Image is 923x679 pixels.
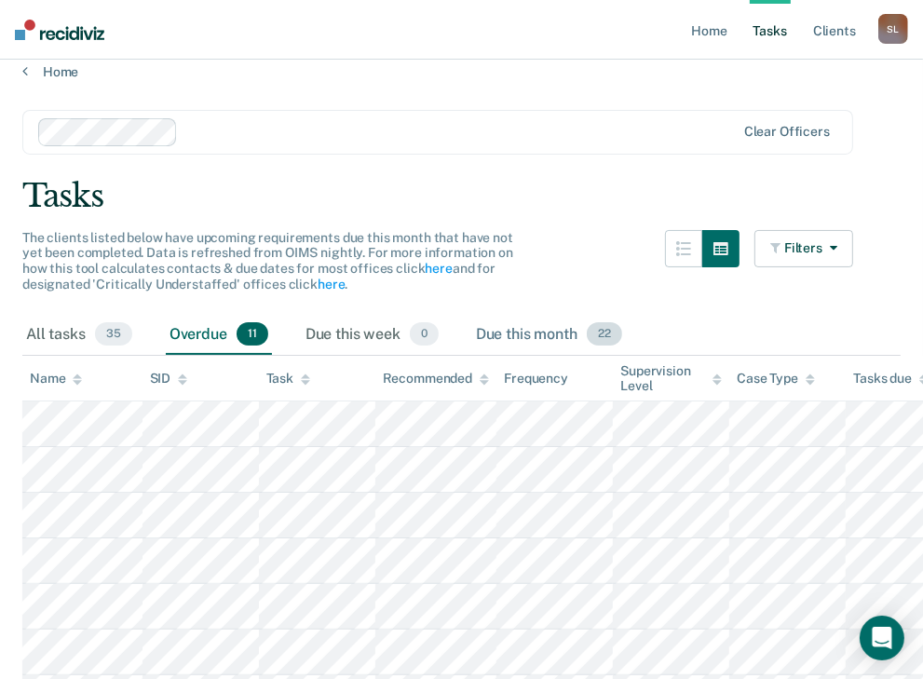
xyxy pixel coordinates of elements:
[737,371,815,387] div: Case Type
[302,315,442,356] div: Due this week0
[472,315,626,356] div: Due this month22
[22,63,901,80] a: Home
[237,322,268,346] span: 11
[504,371,568,387] div: Frequency
[166,315,272,356] div: Overdue11
[95,322,132,346] span: 35
[15,20,104,40] img: Recidiviz
[30,371,82,387] div: Name
[22,230,513,292] span: The clients listed below have upcoming requirements due this month that have not yet been complet...
[318,277,345,292] a: here
[620,363,722,395] div: Supervision Level
[744,124,830,140] div: Clear officers
[266,371,310,387] div: Task
[754,230,853,267] button: Filters
[860,616,904,660] div: Open Intercom Messenger
[410,322,439,346] span: 0
[22,315,136,356] div: All tasks35
[425,261,452,276] a: here
[22,177,901,215] div: Tasks
[383,371,489,387] div: Recommended
[150,371,188,387] div: SID
[587,322,622,346] span: 22
[878,14,908,44] div: S L
[878,14,908,44] button: SL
